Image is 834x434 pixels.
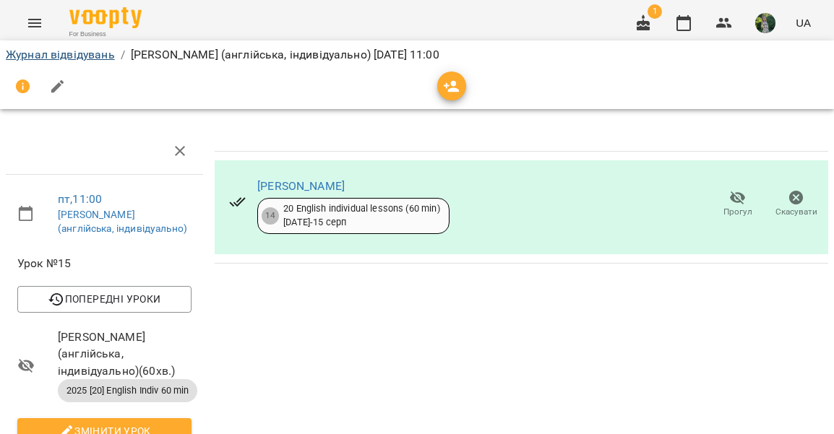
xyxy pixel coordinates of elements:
[755,13,775,33] img: 429a96cc9ef94a033d0b11a5387a5960.jfif
[6,46,828,64] nav: breadcrumb
[17,286,192,312] button: Попередні уроки
[6,48,115,61] a: Журнал відвідувань
[121,46,125,64] li: /
[29,290,180,308] span: Попередні уроки
[767,184,825,225] button: Скасувати
[790,9,817,36] button: UA
[69,7,142,28] img: Voopty Logo
[262,207,279,225] div: 14
[17,255,192,272] span: Урок №15
[283,202,440,229] div: 20 English individual lessons (60 min) [DATE] - 15 серп
[257,179,345,193] a: [PERSON_NAME]
[796,15,811,30] span: UA
[131,46,439,64] p: [PERSON_NAME] (англійська, індивідуально) [DATE] 11:00
[58,209,187,235] a: [PERSON_NAME] (англійська, індивідуально)
[58,329,192,380] span: [PERSON_NAME] (англійська, індивідуально) ( 60 хв. )
[775,206,817,218] span: Скасувати
[58,384,197,397] span: 2025 [20] English Indiv 60 min
[17,6,52,40] button: Menu
[58,192,102,206] a: пт , 11:00
[648,4,662,19] span: 1
[69,30,142,39] span: For Business
[723,206,752,218] span: Прогул
[708,184,767,225] button: Прогул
